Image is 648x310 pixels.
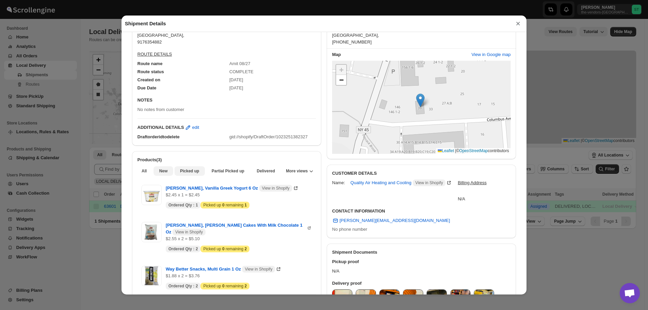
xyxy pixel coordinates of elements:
span: Due Date [137,85,156,90]
span: [GEOGRAPHIC_DATA] , [332,33,379,38]
span: [PHONE_NUMBER] [332,39,372,45]
a: Way Better Snacks, Multi Grain 1 Oz View in Shopify [166,266,282,272]
h3: Pickup proof [332,258,511,265]
span: No phone number [332,227,367,232]
span: View in Shopify [415,180,443,186]
span: Created on [137,77,160,82]
b: ADDITIONAL DETAILS [137,124,184,131]
button: More views [282,166,317,176]
img: Item [141,185,162,205]
span: $2.55 x 2 = $5.10 [166,236,200,241]
span: Picked up remaining [203,246,247,252]
button: edit [181,122,203,133]
button: × [513,19,523,28]
img: PGo-VP79hukdlaOPsOI4h26.jpg [474,290,494,309]
h3: CUSTOMER DETAILS [332,170,511,177]
span: All [141,168,146,174]
a: [PERSON_NAME][EMAIL_ADDRESS][DOMAIN_NAME] [328,215,454,226]
b: NOTES [137,97,153,103]
span: | [455,148,456,153]
span: COMPLETE [230,69,254,74]
span: Picked up [180,168,199,174]
img: f3H9pQ0Lfn-QwA4CmV0bpf0.jpg [332,290,352,309]
h3: Delivery proof [332,280,511,287]
b: 2 [245,284,247,288]
h3: CONTACT INFORMATION [332,208,511,215]
u: Billing Address [458,180,486,185]
h2: Shipment Details [125,20,166,27]
span: + [339,65,344,74]
b: 2 [196,247,198,251]
a: [PERSON_NAME], [PERSON_NAME] Cakes With Milk Chocolate 1 Oz View in Shopify [166,223,312,228]
span: $2.45 x 1 = $2.45 [166,192,200,197]
span: Picked up remaining [203,202,247,208]
span: Partial Picked up [212,168,244,174]
button: View in Google map [467,49,515,60]
b: 1 [196,203,198,207]
span: [PERSON_NAME], [PERSON_NAME] Cakes With Milk Chocolate 1 Oz [166,222,306,235]
span: View in Google map [471,51,511,58]
b: 2 [245,247,247,251]
span: gid://shopify/DraftOrder/1023251382327 [230,134,308,139]
span: Amit 08/27 [230,61,250,66]
a: Quality Air Heating and Cooling View in Shopify [350,180,452,185]
div: Name: [332,179,345,186]
span: Ordered Qty : [168,202,198,208]
span: 9176354882 [137,39,162,45]
span: − [339,76,344,84]
b: 0 [222,203,224,207]
a: Zoom in [336,65,346,75]
span: [GEOGRAPHIC_DATA] , [137,33,184,38]
a: Open chat [620,283,640,303]
div: N/A [327,256,516,277]
b: 0 [222,247,224,251]
span: [PERSON_NAME], Vanilla Greek Yogurt 6 Oz [166,185,292,192]
h2: Products(3) [137,157,316,163]
span: View in Shopify [262,186,290,191]
b: Map [332,52,341,57]
span: Ordered Qty : [168,283,198,289]
span: edit [192,124,199,131]
span: [DATE] [230,77,243,82]
img: md6ewDoDU5qmOeNdWSOkvLg.jpg [451,290,470,309]
span: Draftorderidtodelete [137,134,180,139]
img: UA4BILRX0DC78ONBukSQxaIS.jpg [356,290,376,309]
span: [DATE] [230,85,243,90]
img: KlTOtydAnna2VQYvxaBby94.jpg [403,290,423,309]
u: ROUTE DETAILS [137,52,172,57]
div: N/A [458,189,486,202]
a: Leaflet [438,148,454,153]
span: Delivered [257,168,275,174]
span: Ordered Qty : [168,246,198,252]
span: More views [286,168,308,174]
img: 69r6HueKjERig0JWIttNTOD.jpg [380,290,399,309]
span: New [159,168,168,174]
span: No notes from customer [137,107,184,112]
b: 2 [196,284,198,288]
a: Zoom out [336,75,346,85]
b: 1 [245,203,247,207]
span: Route name [137,61,162,66]
a: [PERSON_NAME], Vanilla Greek Yogurt 6 Oz View in Shopify [166,186,299,191]
img: Marker [416,93,425,107]
span: Way Better Snacks, Multi Grain 1 Oz [166,266,275,273]
span: Picked up remaining [203,283,247,289]
span: $1.88 x 2 = $3.76 [166,273,200,278]
img: M0CByce7uRHb0h1lW1FlQpB.jpg [427,290,447,309]
div: © contributors [436,148,511,154]
span: [PERSON_NAME][EMAIL_ADDRESS][DOMAIN_NAME] [340,217,450,224]
h2: Shipment Documents [332,249,511,256]
span: Route status [137,69,164,74]
b: 0 [222,284,224,288]
span: View in Shopify [175,229,203,235]
a: OpenStreetMap [459,148,488,153]
span: View in Shopify [245,266,272,272]
span: Quality Air Heating and Cooling [350,179,446,186]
